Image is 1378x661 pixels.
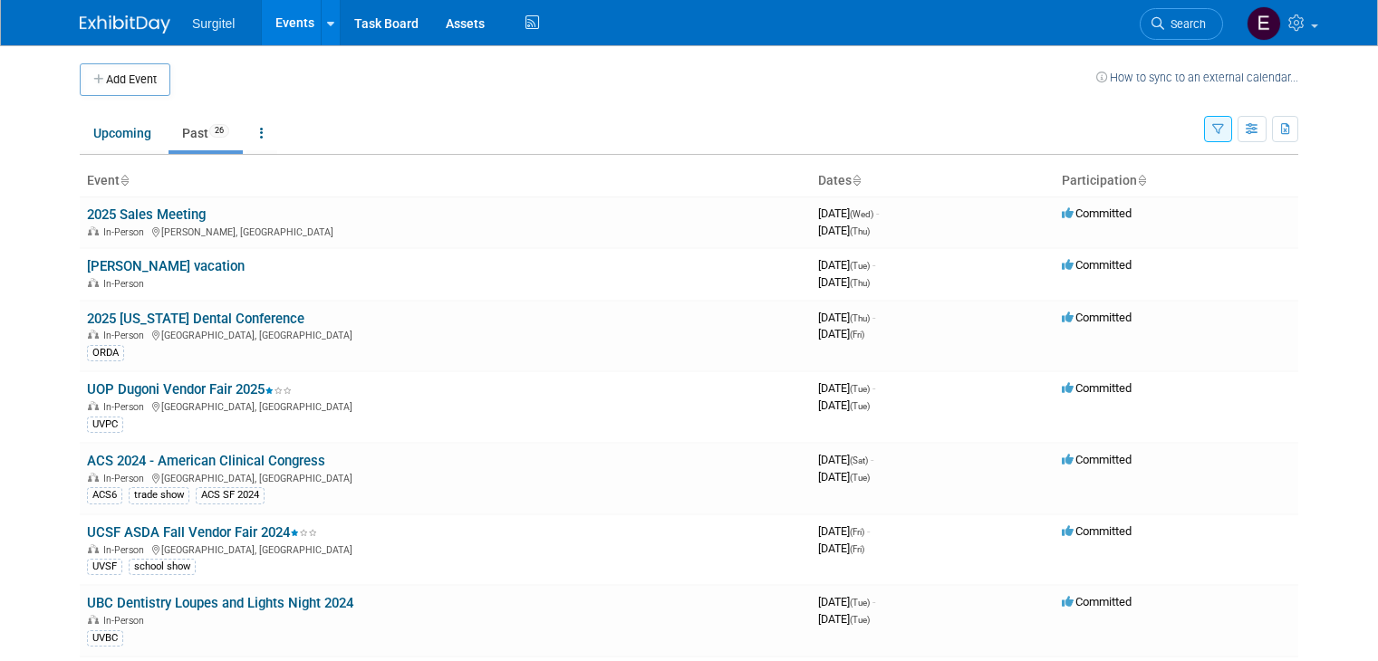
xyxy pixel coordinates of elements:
[1164,17,1206,31] span: Search
[1062,453,1132,466] span: Committed
[169,116,243,150] a: Past26
[103,330,149,341] span: In-Person
[818,453,873,466] span: [DATE]
[87,630,123,647] div: UVBC
[850,313,870,323] span: (Thu)
[818,612,870,626] span: [DATE]
[87,206,206,223] a: 2025 Sales Meeting
[87,470,804,484] div: [GEOGRAPHIC_DATA], [GEOGRAPHIC_DATA]
[87,224,804,238] div: [PERSON_NAME], [GEOGRAPHIC_DATA]
[850,455,868,465] span: (Sat)
[818,524,870,538] span: [DATE]
[850,209,873,219] span: (Wed)
[872,595,875,608] span: -
[88,544,99,553] img: In-Person Event
[80,15,170,34] img: ExhibitDay
[87,381,292,398] a: UOP Dugoni Vendor Fair 2025
[818,595,875,608] span: [DATE]
[850,527,864,537] span: (Fri)
[871,453,873,466] span: -
[88,401,99,410] img: In-Person Event
[88,615,99,624] img: In-Person Event
[818,470,870,484] span: [DATE]
[867,524,870,538] span: -
[103,615,149,627] span: In-Person
[1247,6,1281,41] img: Evan Hoyer
[818,224,870,237] span: [DATE]
[1137,173,1146,187] a: Sort by Participation Type
[850,615,870,625] span: (Tue)
[88,226,99,235] img: In-Person Event
[87,524,317,541] a: UCSF ASDA Fall Vendor Fair 2024
[1062,206,1132,220] span: Committed
[850,384,870,394] span: (Tue)
[87,258,245,274] a: [PERSON_NAME] vacation
[818,381,875,395] span: [DATE]
[850,401,870,411] span: (Tue)
[1055,166,1298,196] th: Participation
[818,541,864,555] span: [DATE]
[88,330,99,339] img: In-Person Event
[850,261,870,271] span: (Tue)
[850,330,864,340] span: (Fri)
[103,544,149,556] span: In-Person
[811,166,1055,196] th: Dates
[1062,595,1132,608] span: Committed
[850,544,864,554] span: (Fri)
[87,453,325,469] a: ACS 2024 - American Clinical Congress
[872,311,875,324] span: -
[80,166,811,196] th: Event
[87,398,804,413] div: [GEOGRAPHIC_DATA], [GEOGRAPHIC_DATA]
[87,559,122,575] div: UVSF
[80,116,165,150] a: Upcoming
[103,278,149,290] span: In-Person
[87,595,353,611] a: UBC Dentistry Loupes and Lights Night 2024
[818,327,864,340] span: [DATE]
[850,278,870,288] span: (Thu)
[818,275,870,289] span: [DATE]
[1062,381,1132,395] span: Committed
[87,311,304,327] a: 2025 [US_STATE] Dental Conference
[80,63,170,96] button: Add Event
[87,327,804,341] div: [GEOGRAPHIC_DATA], [GEOGRAPHIC_DATA]
[87,345,124,361] div: ORDA
[120,173,129,187] a: Sort by Event Name
[1062,311,1132,324] span: Committed
[196,487,265,503] div: ACS SF 2024
[129,559,196,575] div: school show
[818,258,875,272] span: [DATE]
[1140,8,1223,40] a: Search
[1096,71,1298,84] a: How to sync to an external calendar...
[818,398,870,412] span: [DATE]
[1062,524,1132,538] span: Committed
[88,278,99,287] img: In-Person Event
[192,16,235,31] span: Surgitel
[818,311,875,324] span: [DATE]
[1062,258,1132,272] span: Committed
[852,173,861,187] a: Sort by Start Date
[818,206,879,220] span: [DATE]
[87,487,122,503] div: ACS6
[872,258,875,272] span: -
[88,473,99,482] img: In-Person Event
[103,401,149,413] span: In-Person
[129,487,189,503] div: trade show
[209,124,229,138] span: 26
[850,598,870,608] span: (Tue)
[103,226,149,238] span: In-Person
[850,226,870,236] span: (Thu)
[872,381,875,395] span: -
[87,541,804,556] div: [GEOGRAPHIC_DATA], [GEOGRAPHIC_DATA]
[103,473,149,484] span: In-Person
[87,417,123,433] div: UVPC
[850,473,870,483] span: (Tue)
[876,206,879,220] span: -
